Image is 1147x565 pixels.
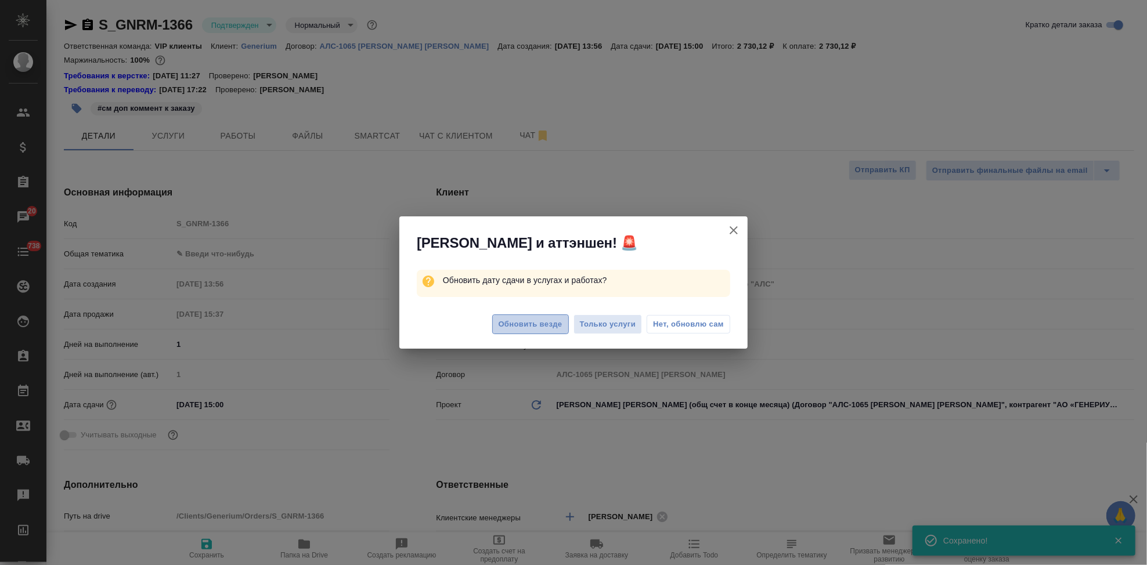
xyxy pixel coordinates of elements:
button: Только услуги [573,314,643,335]
span: [PERSON_NAME] и аттэншен! 🚨 [417,234,638,252]
span: Обновить везде [499,318,562,331]
button: Обновить везде [492,314,569,335]
p: Обновить дату сдачи в услугах и работах? [443,270,730,291]
span: Нет, обновлю сам [653,318,724,330]
span: Только услуги [580,318,636,331]
button: Нет, обновлю сам [647,315,730,334]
